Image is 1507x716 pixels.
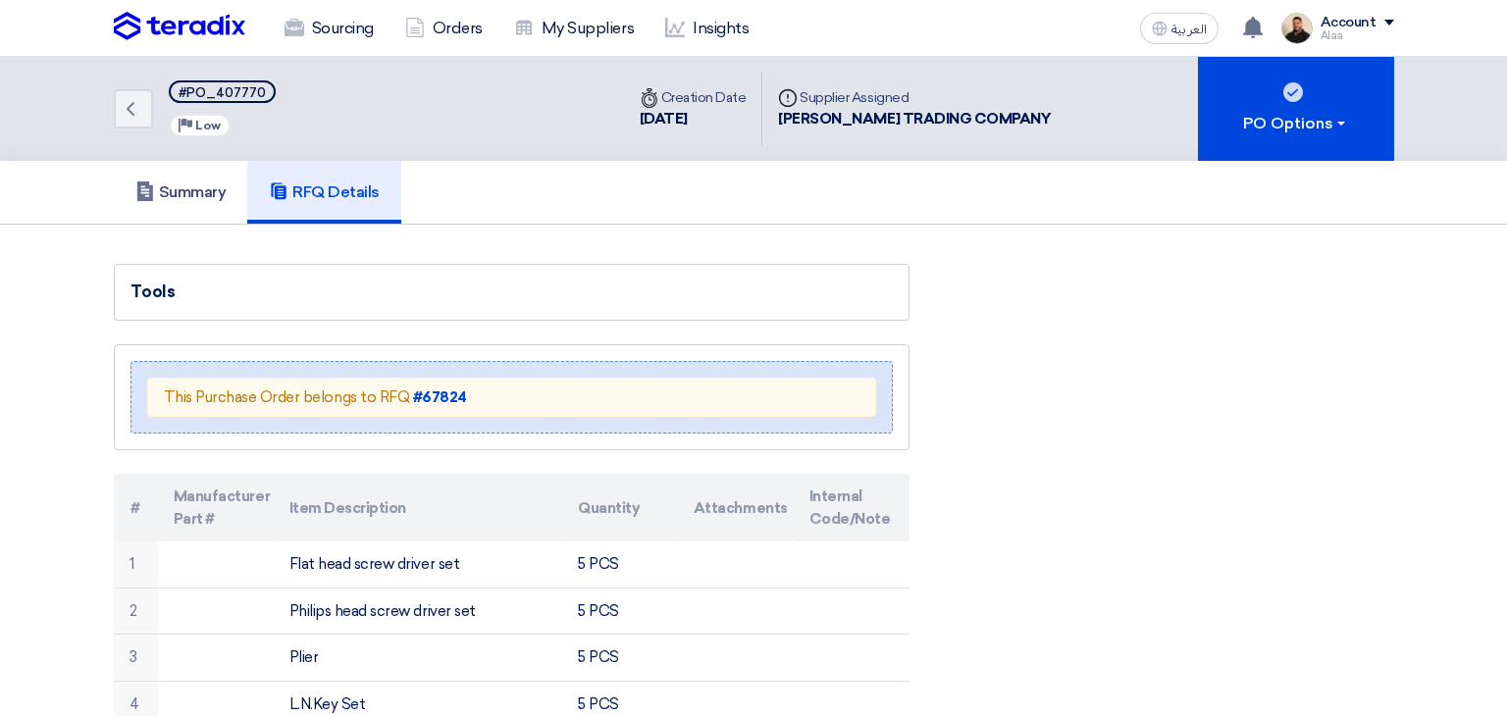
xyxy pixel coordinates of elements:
td: Philips head screw driver set [274,588,562,635]
td: 5 PCS [562,588,678,635]
button: PO Options [1198,57,1394,161]
th: Internal Code/Note [794,474,909,541]
td: 5 PCS [562,541,678,588]
td: 5 PCS [562,635,678,682]
div: Tools [130,281,893,304]
td: 1 [114,541,158,588]
img: Teradix logo [114,12,245,41]
div: Supplier Assigned [778,87,1051,108]
button: العربية [1140,13,1219,44]
img: MAA_1717931611039.JPG [1281,13,1313,44]
th: Attachments [678,474,794,541]
th: Quantity [562,474,678,541]
h5: RFQ Details [269,182,380,202]
h5: Summary [135,182,227,202]
a: Sourcing [269,7,390,50]
td: 3 [114,635,158,682]
th: Manufacturer Part # [158,474,274,541]
a: Insights [650,7,764,50]
div: Alaa [1321,30,1394,41]
div: Creation Date [640,87,747,108]
span: Low [195,119,221,132]
div: Account [1321,15,1377,31]
td: Plier [274,635,562,682]
a: My Suppliers [498,7,650,50]
td: 2 [114,588,158,635]
div: This Purchase Order belongs to RFQ [147,378,876,418]
a: Orders [390,7,498,50]
a: Summary [114,161,248,224]
div: [PERSON_NAME] TRADING COMPANY [778,108,1051,130]
div: #PO_407770 [179,86,266,99]
a: #67824 [409,388,467,406]
div: PO Options [1243,112,1349,135]
div: [DATE] [640,108,747,130]
a: RFQ Details [247,161,401,224]
td: Flat head screw driver set [274,541,562,588]
th: # [114,474,158,541]
strong: #67824 [413,388,467,406]
th: Item Description [274,474,562,541]
span: العربية [1171,23,1207,36]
